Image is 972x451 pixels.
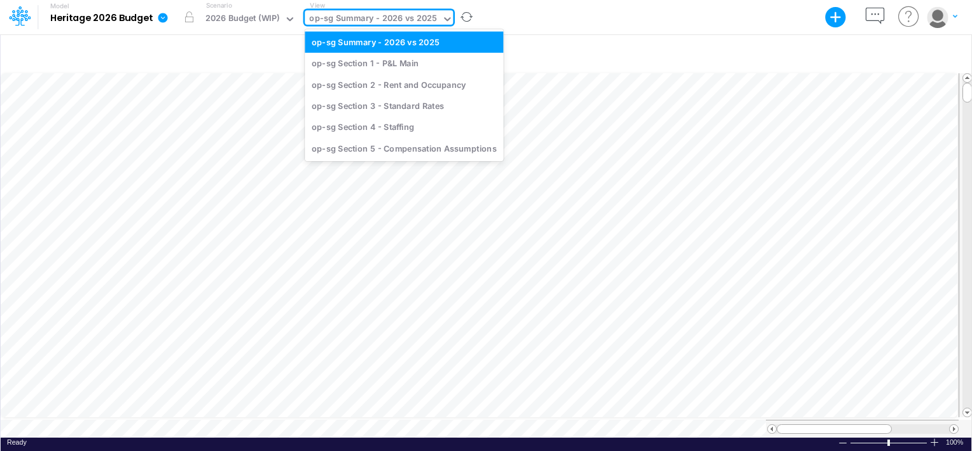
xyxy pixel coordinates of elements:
div: 2026 Budget (WIP) [205,12,280,27]
label: View [310,1,324,10]
label: Model [50,3,69,10]
div: op-sg Section 2 - Rent and Occupancy [305,74,503,95]
div: Zoom Out [838,438,848,448]
label: Scenario [206,1,232,10]
div: op-sg Section 5 - Compensation Assumptions [305,138,503,159]
div: op-sg Section 3 - Standard Rates [305,95,503,116]
div: Zoom level [946,438,965,447]
span: Ready [7,438,27,446]
b: Heritage 2026 Budget [50,13,153,24]
div: Zoom [850,438,929,447]
div: op-sg Section 1 - P&L Main [305,53,503,74]
div: In Ready mode [7,438,27,447]
div: op-sg Summary - 2026 vs 2025 [305,31,503,52]
div: Zoom [887,440,890,446]
div: Zoom In [929,438,940,447]
div: op-sg Section 4 - Staffing [305,117,503,138]
span: 100% [946,438,965,447]
div: op-sg Summary - 2026 vs 2025 [309,12,437,27]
